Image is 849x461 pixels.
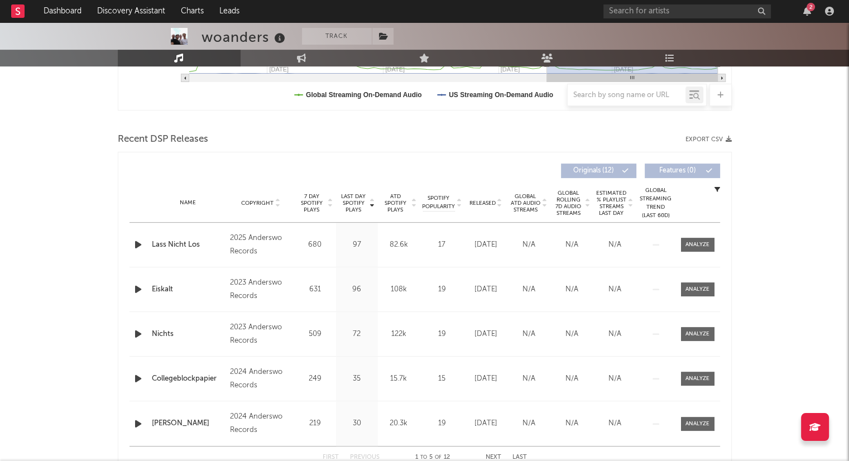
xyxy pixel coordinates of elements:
span: Released [469,200,496,207]
span: Last Day Spotify Plays [339,193,368,213]
a: Lass Nicht Los [152,239,225,251]
div: 122k [381,329,417,340]
div: 96 [339,284,375,295]
span: Global ATD Audio Streams [510,193,541,213]
div: [DATE] [467,284,505,295]
span: Originals ( 12 ) [568,167,620,174]
span: Features ( 0 ) [652,167,703,174]
div: 82.6k [381,239,417,251]
button: Originals(12) [561,164,636,178]
span: of [435,455,442,460]
div: 2025 Anderswo Records [230,232,291,258]
div: [DATE] [467,239,505,251]
div: 15.7k [381,373,417,385]
button: Last [512,454,527,460]
button: Next [486,454,501,460]
div: [DATE] [467,373,505,385]
span: Recent DSP Releases [118,133,208,146]
div: 19 [423,329,462,340]
button: First [323,454,339,460]
div: N/A [510,373,548,385]
div: Global Streaming Trend (Last 60D) [639,186,673,220]
div: N/A [510,284,548,295]
span: Spotify Popularity [422,194,455,211]
span: to [420,455,427,460]
button: Track [302,28,372,45]
div: 249 [297,373,333,385]
input: Search by song name or URL [568,91,685,100]
button: 2 [803,7,811,16]
div: 219 [297,418,333,429]
div: 35 [339,373,375,385]
span: 7 Day Spotify Plays [297,193,327,213]
div: N/A [596,284,634,295]
div: Name [152,199,225,207]
span: Estimated % Playlist Streams Last Day [596,190,627,217]
div: 631 [297,284,333,295]
div: N/A [553,239,591,251]
a: [PERSON_NAME] [152,418,225,429]
div: 19 [423,284,462,295]
div: N/A [596,239,634,251]
div: 72 [339,329,375,340]
button: Export CSV [685,136,732,143]
div: N/A [596,418,634,429]
div: [DATE] [467,329,505,340]
div: 2024 Anderswo Records [230,366,291,392]
div: 2 [807,3,815,11]
div: N/A [510,329,548,340]
div: N/A [596,329,634,340]
span: Global Rolling 7D Audio Streams [553,190,584,217]
div: 680 [297,239,333,251]
div: 17 [423,239,462,251]
div: N/A [510,418,548,429]
div: N/A [553,329,591,340]
span: ATD Spotify Plays [381,193,410,213]
span: Copyright [241,200,274,207]
a: Nichts [152,329,225,340]
input: Search for artists [603,4,771,18]
div: 97 [339,239,375,251]
div: 2024 Anderswo Records [230,410,291,437]
button: Previous [350,454,380,460]
a: Eiskalt [152,284,225,295]
a: Collegeblockpapier [152,373,225,385]
div: 30 [339,418,375,429]
div: woanders [202,28,288,46]
div: [DATE] [467,418,505,429]
div: N/A [596,373,634,385]
div: 509 [297,329,333,340]
div: 2023 Anderswo Records [230,276,291,303]
div: N/A [553,373,591,385]
div: 19 [423,418,462,429]
div: 20.3k [381,418,417,429]
div: 15 [423,373,462,385]
div: N/A [553,418,591,429]
button: Features(0) [645,164,720,178]
div: 2023 Anderswo Records [230,321,291,348]
div: N/A [510,239,548,251]
div: 108k [381,284,417,295]
div: N/A [553,284,591,295]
